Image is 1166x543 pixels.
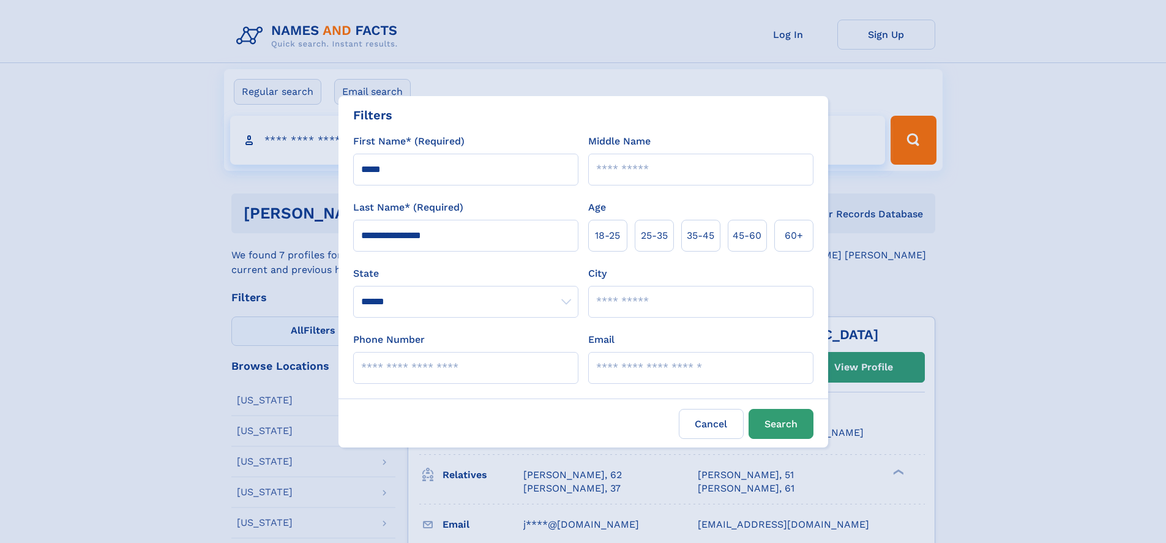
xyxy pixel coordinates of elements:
[588,266,607,281] label: City
[588,200,606,215] label: Age
[641,228,668,243] span: 25‑35
[679,409,744,439] label: Cancel
[353,106,392,124] div: Filters
[353,200,463,215] label: Last Name* (Required)
[588,332,615,347] label: Email
[785,228,803,243] span: 60+
[353,266,578,281] label: State
[749,409,813,439] button: Search
[353,134,465,149] label: First Name* (Required)
[595,228,620,243] span: 18‑25
[733,228,761,243] span: 45‑60
[687,228,714,243] span: 35‑45
[588,134,651,149] label: Middle Name
[353,332,425,347] label: Phone Number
